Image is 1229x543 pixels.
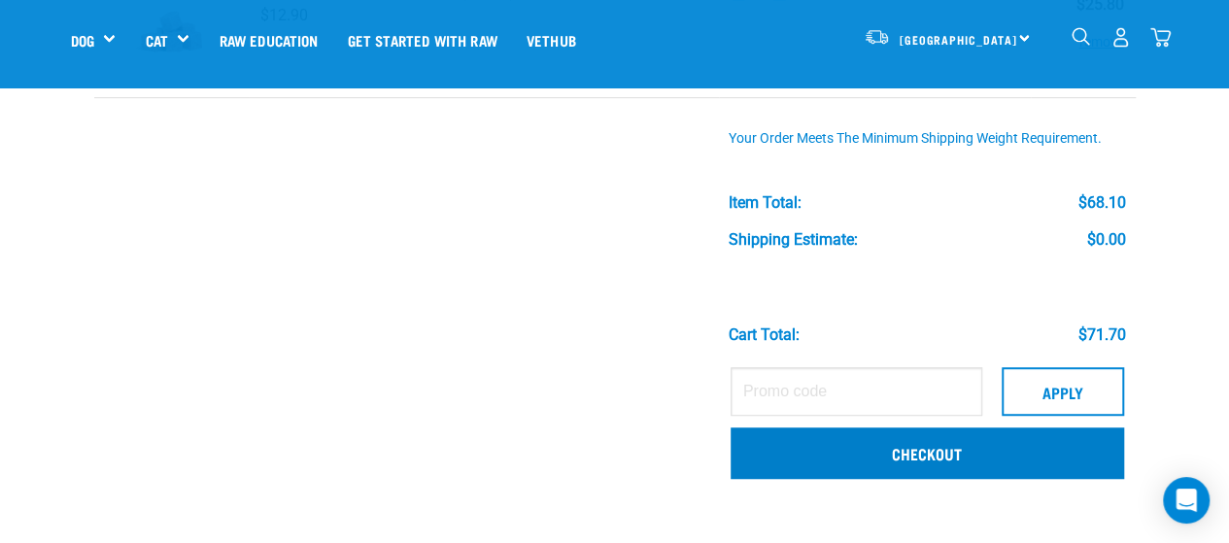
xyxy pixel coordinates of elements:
img: user.png [1110,27,1131,48]
div: $71.70 [1077,326,1125,344]
a: Vethub [512,1,591,79]
div: $0.00 [1086,231,1125,249]
button: Apply [1002,367,1124,416]
div: $68.10 [1077,194,1125,212]
img: van-moving.png [864,28,890,46]
div: Shipping Estimate: [729,231,858,249]
a: Cat [145,29,167,51]
div: Your order meets the minimum shipping weight requirement. [729,131,1125,147]
span: [GEOGRAPHIC_DATA] [900,36,1017,43]
a: Dog [71,29,94,51]
div: Item Total: [729,194,802,212]
a: Raw Education [204,1,332,79]
a: Get started with Raw [333,1,512,79]
div: Cart total: [729,326,800,344]
img: home-icon@2x.png [1150,27,1171,48]
a: Checkout [731,427,1124,478]
div: Open Intercom Messenger [1163,477,1210,524]
img: home-icon-1@2x.png [1072,27,1090,46]
input: Promo code [731,367,982,416]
